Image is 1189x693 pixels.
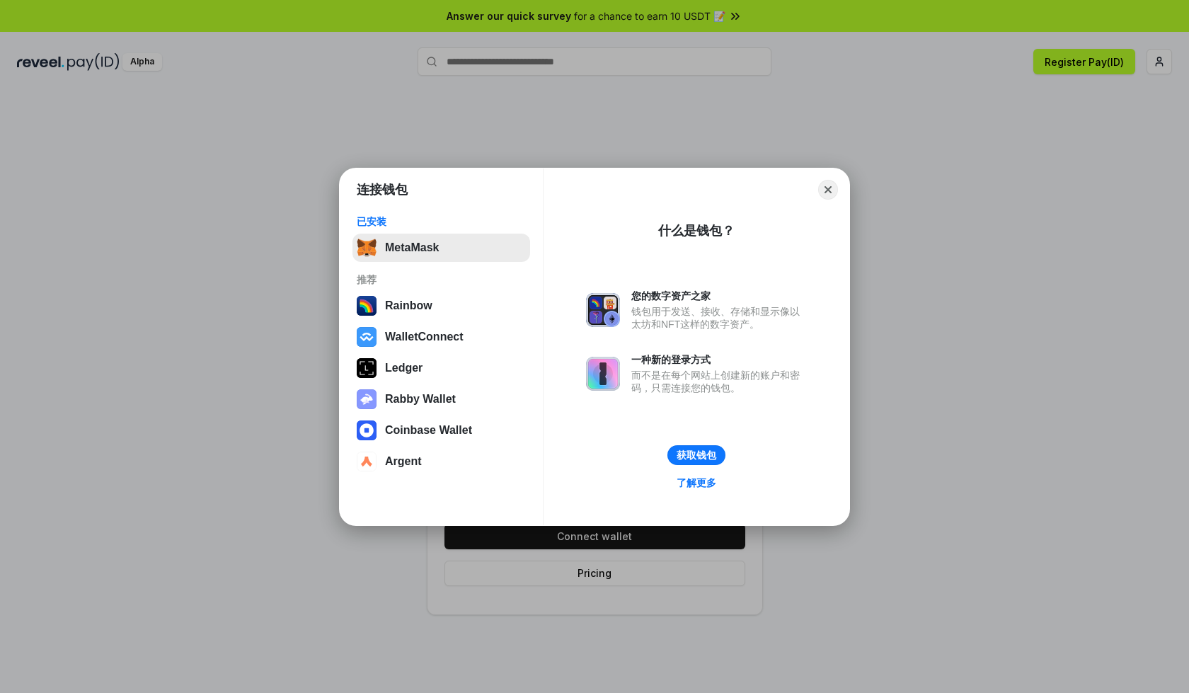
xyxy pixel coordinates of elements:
[818,180,838,200] button: Close
[352,385,530,413] button: Rabby Wallet
[352,234,530,262] button: MetaMask
[357,358,377,378] img: svg+xml,%3Csvg%20xmlns%3D%22http%3A%2F%2Fwww.w3.org%2F2000%2Fsvg%22%20width%3D%2228%22%20height%3...
[357,420,377,440] img: svg+xml,%3Csvg%20width%3D%2228%22%20height%3D%2228%22%20viewBox%3D%220%200%2028%2028%22%20fill%3D...
[586,357,620,391] img: svg+xml,%3Csvg%20xmlns%3D%22http%3A%2F%2Fwww.w3.org%2F2000%2Fsvg%22%20fill%3D%22none%22%20viewBox...
[385,393,456,406] div: Rabby Wallet
[357,452,377,471] img: svg+xml,%3Csvg%20width%3D%2228%22%20height%3D%2228%22%20viewBox%3D%220%200%2028%2028%22%20fill%3D...
[352,292,530,320] button: Rainbow
[357,238,377,258] img: svg+xml,%3Csvg%20fill%3D%22none%22%20height%3D%2233%22%20viewBox%3D%220%200%2035%2033%22%20width%...
[357,327,377,347] img: svg+xml,%3Csvg%20width%3D%2228%22%20height%3D%2228%22%20viewBox%3D%220%200%2028%2028%22%20fill%3D...
[357,273,526,286] div: 推荐
[668,474,725,492] a: 了解更多
[586,293,620,327] img: svg+xml,%3Csvg%20xmlns%3D%22http%3A%2F%2Fwww.w3.org%2F2000%2Fsvg%22%20fill%3D%22none%22%20viewBox...
[357,296,377,316] img: svg+xml,%3Csvg%20width%3D%22120%22%20height%3D%22120%22%20viewBox%3D%220%200%20120%20120%22%20fil...
[677,476,716,489] div: 了解更多
[357,215,526,228] div: 已安装
[352,323,530,351] button: WalletConnect
[667,445,725,465] button: 获取钱包
[385,424,472,437] div: Coinbase Wallet
[357,181,408,198] h1: 连接钱包
[631,290,807,302] div: 您的数字资产之家
[677,449,716,462] div: 获取钱包
[352,416,530,445] button: Coinbase Wallet
[385,362,423,374] div: Ledger
[352,447,530,476] button: Argent
[385,455,422,468] div: Argent
[385,299,432,312] div: Rainbow
[658,222,735,239] div: 什么是钱包？
[357,389,377,409] img: svg+xml,%3Csvg%20xmlns%3D%22http%3A%2F%2Fwww.w3.org%2F2000%2Fsvg%22%20fill%3D%22none%22%20viewBox...
[631,353,807,366] div: 一种新的登录方式
[631,305,807,331] div: 钱包用于发送、接收、存储和显示像以太坊和NFT这样的数字资产。
[385,241,439,254] div: MetaMask
[385,331,464,343] div: WalletConnect
[631,369,807,394] div: 而不是在每个网站上创建新的账户和密码，只需连接您的钱包。
[352,354,530,382] button: Ledger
